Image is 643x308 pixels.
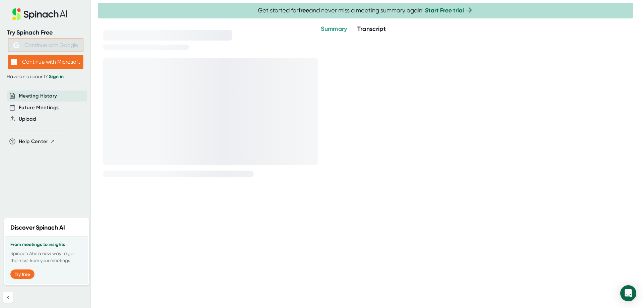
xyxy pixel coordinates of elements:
button: Summary [321,24,347,34]
button: Continue with Microsoft [8,55,83,69]
h3: From meetings to insights [10,242,83,247]
h2: Discover Spinach AI [10,223,65,232]
span: Get started for and never miss a meeting summary again! [258,7,473,14]
b: free [298,7,309,14]
button: Transcript [357,24,386,34]
p: Spinach AI is a new way to get the most from your meetings [10,250,83,264]
button: Future Meetings [19,104,59,112]
a: Sign in [49,74,64,79]
div: Try Spinach Free [7,29,84,37]
span: Summary [321,25,347,33]
button: Help Center [19,138,55,145]
img: Aehbyd4JwY73AAAAAElFTkSuQmCC [13,42,19,48]
div: Open Intercom Messenger [620,285,636,301]
div: Have an account? [7,74,84,80]
a: Start Free trial [425,7,464,14]
button: Upload [19,115,36,123]
button: Try free [10,269,34,279]
button: Collapse sidebar [3,292,13,303]
span: Help Center [19,138,48,145]
button: Continue with Google [8,39,83,52]
button: Meeting History [19,92,57,100]
span: Transcript [357,25,386,33]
